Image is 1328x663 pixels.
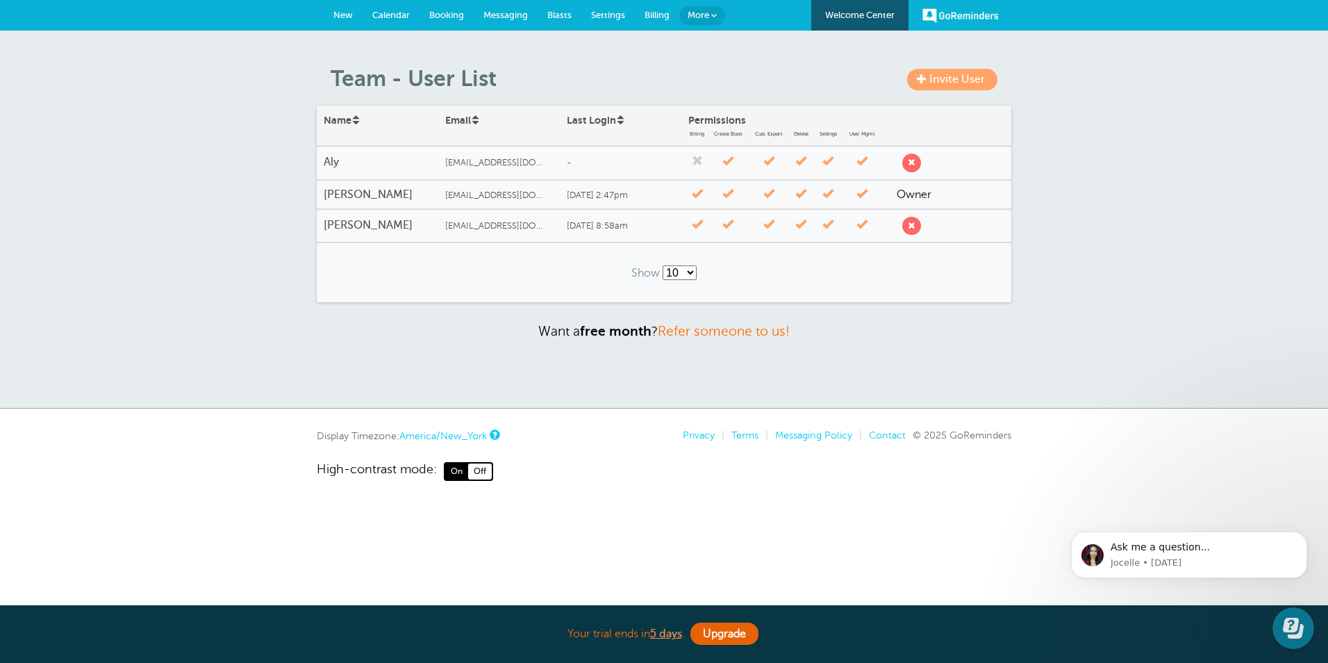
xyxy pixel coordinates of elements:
[445,190,549,201] span: [EMAIL_ADDRESS][DOMAIN_NAME]
[317,323,1011,339] p: Want a ?
[317,181,438,208] a: [PERSON_NAME]
[560,212,681,239] a: [DATE] 8:58am
[399,430,487,441] a: America/New_York
[1050,511,1328,656] iframe: Intercom notifications message
[445,115,480,126] a: Email
[929,73,985,85] span: Invite User
[317,462,437,480] span: High-contrast mode:
[324,156,431,169] h4: Aly
[331,65,1011,92] h1: Team - User List
[324,188,431,202] h4: [PERSON_NAME]
[708,131,747,138] span: Create Blast
[749,131,788,138] span: Cust. Export
[333,10,353,20] span: New
[438,183,560,208] a: [EMAIL_ADDRESS][DOMAIN_NAME]
[317,212,438,239] a: [PERSON_NAME]
[679,6,725,25] a: More
[814,131,842,138] span: Settings
[445,464,468,479] span: On
[438,151,560,175] a: [EMAIL_ADDRESS][DOMAIN_NAME]
[560,181,681,208] a: [DATE] 2:47pm
[758,429,768,441] li: |
[490,430,498,439] a: This is the timezone being used to display dates and times to you on this device. Click the timez...
[683,429,715,441] a: Privacy
[631,267,660,279] span: Show
[897,188,931,201] span: Owner
[731,429,758,441] a: Terms
[658,324,790,338] a: Refer someone to us!
[690,623,758,645] a: Upgrade
[775,429,852,441] a: Messaging Policy
[372,10,410,20] span: Calendar
[483,10,528,20] span: Messaging
[580,324,651,338] strong: free month
[429,10,464,20] span: Booking
[907,69,997,90] a: Invite User
[317,429,498,442] div: Display Timezone:
[913,429,1011,441] span: © 2025 GoReminders
[688,131,706,138] span: Billing
[650,628,682,640] a: 5 days
[324,115,360,126] a: Name
[688,10,709,20] span: More
[317,462,1011,480] a: High-contrast mode: On Off
[715,429,724,441] li: |
[567,158,571,167] span: -
[560,149,681,176] a: -
[547,10,572,20] span: Blasts
[317,149,438,176] a: Aly
[869,429,906,441] a: Contact
[438,214,560,238] a: [EMAIL_ADDRESS][DOMAIN_NAME]
[852,429,862,441] li: |
[324,219,431,232] h4: [PERSON_NAME]
[567,115,625,126] a: Last Login
[645,10,670,20] span: Billing
[317,619,1011,649] div: Your trial ends in .
[790,131,811,138] span: Delete
[567,221,628,231] span: [DATE] 8:58am
[567,190,628,200] span: [DATE] 2:47pm
[591,10,625,20] span: Settings
[845,131,879,138] span: User Mgmt
[445,221,549,231] span: [EMAIL_ADDRESS][DOMAIN_NAME]
[445,158,549,168] span: [EMAIL_ADDRESS][DOMAIN_NAME]
[468,464,492,479] span: Off
[681,108,890,146] div: Permissions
